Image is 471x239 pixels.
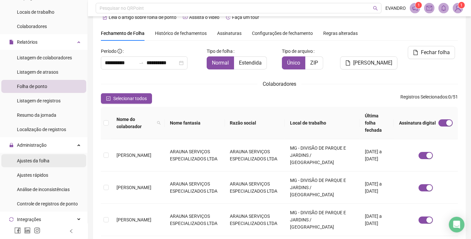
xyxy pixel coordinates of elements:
span: : 0 / 51 [400,93,458,104]
span: Relatórios [17,39,37,45]
span: to [139,60,144,66]
button: Selecionar todos [101,93,152,104]
span: Estendida [239,60,262,66]
span: Listagem de colaboradores [17,55,72,60]
img: 93808 [453,3,463,13]
th: Nome fantasia [165,107,225,139]
sup: Atualize o seu contato no menu Meus Dados [458,2,465,8]
span: swap-right [139,60,144,66]
td: [DATE] a [DATE] [360,139,394,172]
span: Listagem de registros [17,98,61,103]
span: 1 [461,3,463,7]
th: Local de trabalho [285,107,360,139]
span: mail [426,5,432,11]
span: ZIP [310,60,318,66]
td: ARAUNA SERVIÇOS ESPECIALIZADOS LTDA [225,204,285,236]
span: Colaboradores [263,81,296,87]
span: Normal [212,60,229,66]
span: [PERSON_NAME] [117,217,151,222]
span: Regras alteradas [323,31,358,36]
span: search [156,114,162,131]
span: Fechamento de Folha [101,31,145,36]
span: Locais de trabalho [17,9,54,15]
span: Nome do colaborador [117,116,154,130]
span: history [226,15,230,20]
span: [PERSON_NAME] [117,185,151,190]
span: Tipo de folha [207,48,233,55]
button: [PERSON_NAME] [340,56,397,69]
span: Registros Selecionados [400,94,447,99]
td: [DATE] a [DATE] [360,204,394,236]
span: linkedin [24,227,31,234]
span: [PERSON_NAME] [353,59,392,67]
div: Open Intercom Messenger [449,217,464,232]
span: Integrações [17,217,41,222]
span: Assinatura digital [399,119,436,127]
span: Fechar folha [421,49,450,56]
span: Tipo de arquivo [282,48,313,55]
sup: 1 [415,2,422,8]
td: ARAUNA SERVIÇOS ESPECIALIZADOS LTDA [225,139,285,172]
td: [DATE] a [DATE] [360,172,394,204]
td: MG - DIVISÃO DE PARQUE E JARDINS / [GEOGRAPHIC_DATA] [285,172,360,204]
span: Colaboradores [17,24,47,29]
span: Controle de registros de ponto [17,201,78,206]
span: Histórico de fechamentos [155,31,207,36]
span: Resumo da jornada [17,112,56,118]
span: check-square [106,96,111,101]
span: [PERSON_NAME] [117,153,151,158]
th: Última folha fechada [360,107,394,139]
span: left [69,229,74,233]
span: file-text [103,15,107,20]
span: file [345,60,351,66]
span: Assinaturas [217,31,242,36]
span: search [157,121,161,125]
span: Período [101,49,117,54]
span: Faça um tour [232,15,259,20]
td: MG - DIVISÃO DE PARQUE E JARDINS / [GEOGRAPHIC_DATA] [285,139,360,172]
td: ARAUNA SERVIÇOS ESPECIALIZADOS LTDA [165,204,225,236]
span: lock [9,143,14,147]
span: file [413,50,418,55]
span: Administração [17,142,47,148]
span: Assista o vídeo [189,15,219,20]
span: Localização de registros [17,127,66,132]
span: Folha de ponto [17,84,47,89]
span: facebook [14,227,21,234]
span: instagram [34,227,40,234]
span: bell [441,5,447,11]
span: Ajustes rápidos [17,172,48,178]
span: Análise de inconsistências [17,187,70,192]
span: Leia o artigo sobre folha de ponto [109,15,176,20]
span: Listagem de atrasos [17,69,58,75]
span: info-circle [118,49,122,53]
span: Ajustes da folha [17,158,49,163]
span: youtube [183,15,187,20]
td: ARAUNA SERVIÇOS ESPECIALIZADOS LTDA [225,172,285,204]
span: Configurações de fechamento [252,31,313,36]
span: EVANDRO [385,5,406,12]
span: sync [9,217,14,222]
span: search [373,6,378,11]
td: ARAUNA SERVIÇOS ESPECIALIZADOS LTDA [165,139,225,172]
th: Razão social [225,107,285,139]
span: notification [412,5,418,11]
td: MG - DIVISÃO DE PARQUE E JARDINS / [GEOGRAPHIC_DATA] [285,204,360,236]
span: 1 [418,3,420,7]
td: ARAUNA SERVIÇOS ESPECIALIZADOS LTDA [165,172,225,204]
span: Único [287,60,300,66]
span: Selecionar todos [113,95,147,102]
span: file [9,40,14,44]
button: Fechar folha [408,46,455,59]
